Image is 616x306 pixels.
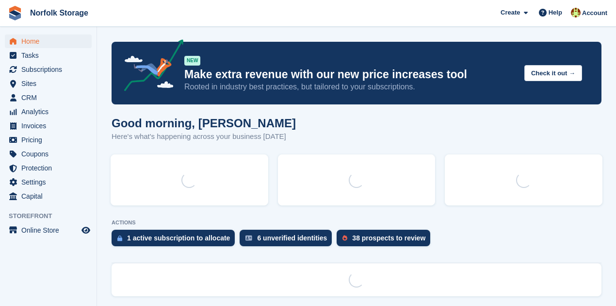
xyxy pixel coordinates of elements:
img: verify_identity-adf6edd0f0f0b5bbfe63781bf79b02c33cf7c696d77639b501bdc392416b5a36.svg [245,235,252,241]
a: menu [5,63,92,76]
button: Check it out → [524,65,582,81]
a: Preview store [80,224,92,236]
span: Account [582,8,607,18]
a: menu [5,119,92,133]
p: Rooted in industry best practices, but tailored to your subscriptions. [184,82,517,92]
div: 6 unverified identities [257,234,327,242]
a: menu [5,34,92,48]
a: menu [5,105,92,119]
a: menu [5,91,92,104]
a: menu [5,189,92,203]
span: Pricing [21,133,80,147]
span: Protection [21,161,80,175]
a: menu [5,49,92,62]
div: NEW [184,56,200,66]
a: menu [5,147,92,161]
span: Coupons [21,147,80,161]
span: Invoices [21,119,80,133]
a: Norfolk Storage [26,5,92,21]
span: Tasks [21,49,80,62]
img: Holly Lamming [571,8,581,17]
img: prospect-51fa495bee0391a8d652442698ab0144808aea92771e9ea1ae160a38d050c398.svg [342,235,347,241]
span: Analytics [21,105,80,119]
a: menu [5,223,92,237]
a: menu [5,161,92,175]
a: menu [5,133,92,147]
img: price-adjustments-announcement-icon-8257ccfd72463d97f412b2fc003d46551f7dbcb40ab6d574587a9cd5c0d94... [116,39,184,95]
a: 38 prospects to review [337,230,435,251]
span: Help [549,8,562,17]
span: Sites [21,77,80,90]
a: 6 unverified identities [240,230,337,251]
img: active_subscription_to_allocate_icon-d502201f5373d7db506a760aba3b589e785aa758c864c3986d89f69b8ff3... [117,235,122,241]
div: 38 prospects to review [352,234,425,242]
span: Create [501,8,520,17]
img: stora-icon-8386f47178a22dfd0bd8f6a31ec36ba5ce8667c1dd55bd0f319d3a0aa187defe.svg [8,6,22,20]
a: menu [5,175,92,189]
span: Home [21,34,80,48]
h1: Good morning, [PERSON_NAME] [112,117,296,130]
span: Settings [21,175,80,189]
span: Subscriptions [21,63,80,76]
span: CRM [21,91,80,104]
p: Here's what's happening across your business [DATE] [112,131,296,142]
a: menu [5,77,92,90]
div: 1 active subscription to allocate [127,234,230,242]
span: Online Store [21,223,80,237]
span: Storefront [9,211,97,221]
span: Capital [21,189,80,203]
p: ACTIONS [112,220,601,226]
p: Make extra revenue with our new price increases tool [184,68,517,82]
a: 1 active subscription to allocate [112,230,240,251]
